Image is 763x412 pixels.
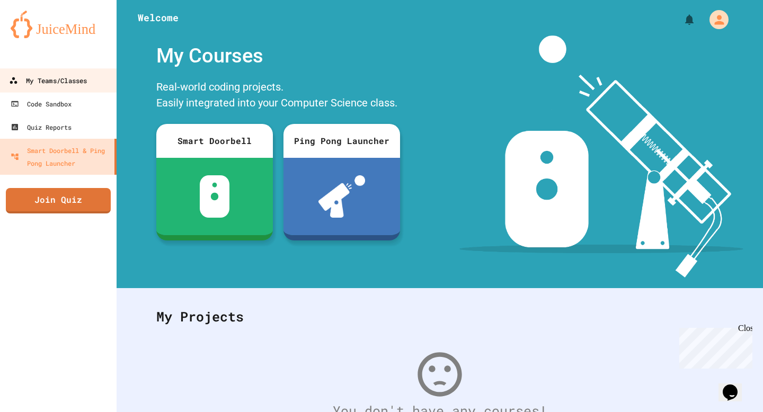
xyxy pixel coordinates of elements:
[698,7,731,32] div: My Account
[459,35,743,277] img: banner-image-my-projects.png
[151,76,405,116] div: Real-world coding projects. Easily integrated into your Computer Science class.
[200,175,230,218] img: sdb-white.svg
[11,144,110,169] div: Smart Doorbell & Ping Pong Launcher
[146,296,734,337] div: My Projects
[4,4,73,67] div: Chat with us now!Close
[151,35,405,76] div: My Courses
[11,97,72,110] div: Code Sandbox
[283,124,400,158] div: Ping Pong Launcher
[663,11,698,29] div: My Notifications
[6,188,111,213] a: Join Quiz
[11,11,106,38] img: logo-orange.svg
[318,175,366,218] img: ppl-with-ball.png
[11,121,72,133] div: Quiz Reports
[675,324,752,369] iframe: chat widget
[718,370,752,401] iframe: chat widget
[156,124,273,158] div: Smart Doorbell
[9,74,87,87] div: My Teams/Classes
